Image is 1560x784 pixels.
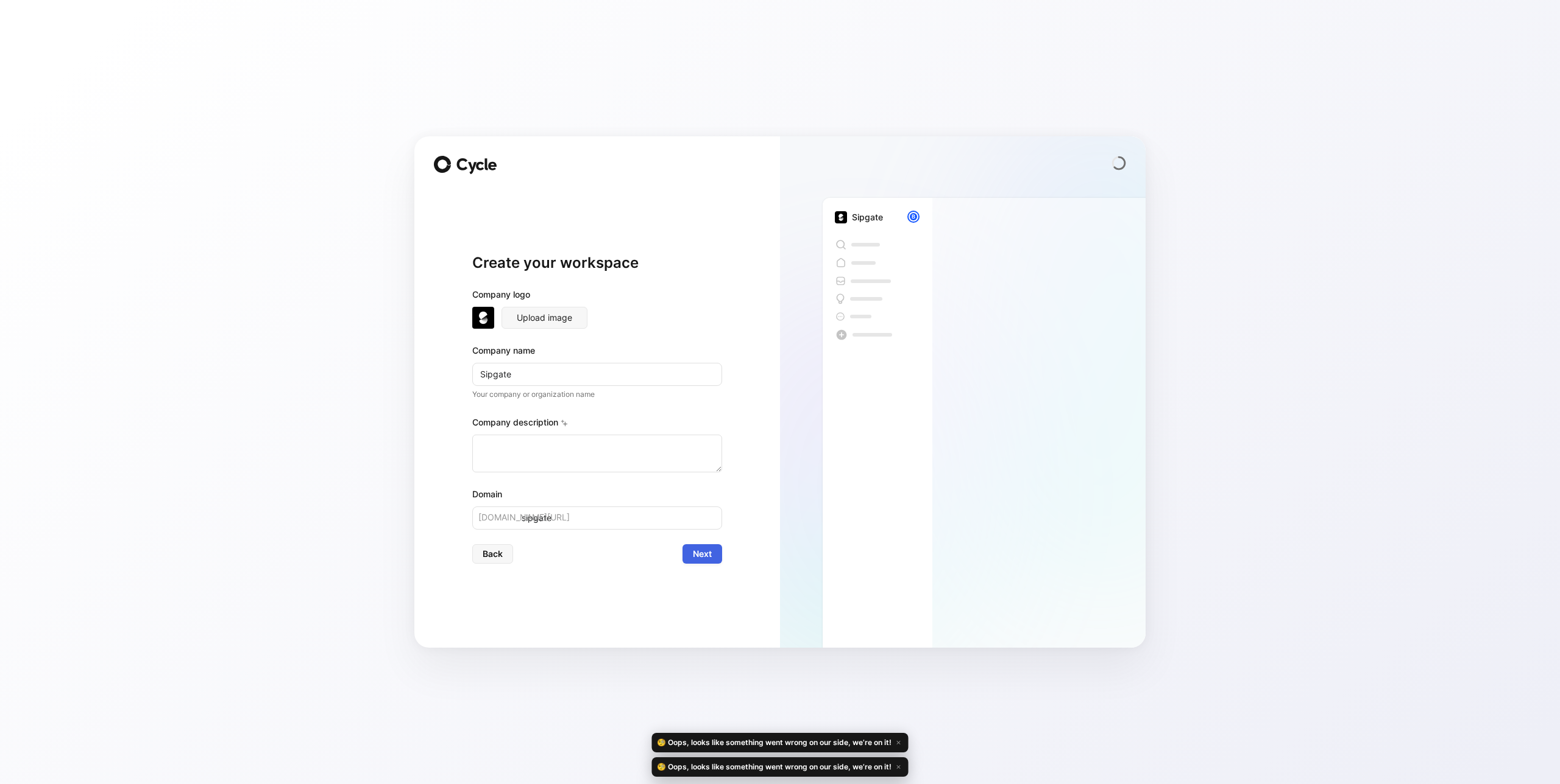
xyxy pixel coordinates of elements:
[502,307,587,329] button: Upload image
[472,307,494,329] img: sipgate.de
[472,415,722,435] div: Company description
[472,544,513,564] button: Back
[472,253,722,273] h1: Create your workspace
[472,287,722,307] div: Company logo
[852,210,883,225] div: Sipgate
[652,757,909,777] div: 🧐 Oops, looks like something went wrong on our side, we’re on it!
[483,547,503,561] span: Back
[472,363,722,386] input: Example
[517,310,572,325] span: Upload image
[693,547,712,561] span: Next
[472,487,722,502] div: Domain
[682,544,722,564] button: Next
[652,733,909,752] div: 🧐 Oops, looks like something went wrong on our side, we’re on it!
[478,510,570,525] span: [DOMAIN_NAME][URL]
[472,388,722,401] p: Your company or organization name
[909,212,918,222] div: B
[835,211,847,223] img: sipgate.de
[472,343,722,358] div: Company name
